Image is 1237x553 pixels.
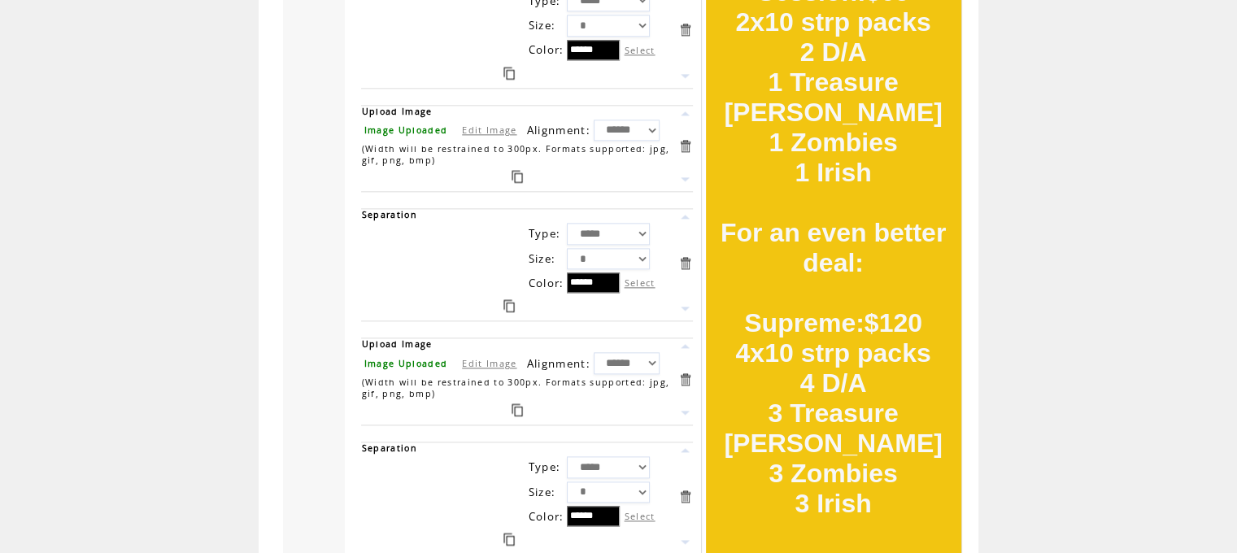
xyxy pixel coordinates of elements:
[677,255,693,271] a: Delete this item
[361,209,416,220] span: Separation
[677,172,693,187] a: Move this item down
[677,68,693,84] a: Move this item down
[677,106,693,121] a: Move this item up
[624,44,655,56] label: Select
[503,533,515,546] a: Duplicate this item
[528,251,555,266] span: Size:
[677,405,693,420] a: Move this item down
[677,22,693,37] a: Delete this item
[528,226,560,241] span: Type:
[677,372,693,387] a: Delete this item
[526,356,590,371] span: Alignment:
[462,357,516,369] a: Edit Image
[624,276,655,289] label: Select
[503,299,515,312] a: Duplicate this item
[364,358,447,369] span: Image Uploaded
[528,509,564,524] span: Color:
[361,338,432,350] span: Upload Image
[462,124,516,136] a: Edit Image
[503,67,515,80] a: Duplicate this item
[361,106,432,117] span: Upload Image
[677,138,693,154] a: Delete this item
[677,442,693,458] a: Move this item up
[528,485,555,499] span: Size:
[512,403,523,416] a: Duplicate this item
[361,377,669,399] span: (Width will be restrained to 300px. Formats supported: jpg, gif, png, bmp)
[526,123,590,137] span: Alignment:
[364,124,447,136] span: Image Uploaded
[677,338,693,354] a: Move this item up
[512,170,523,183] a: Duplicate this item
[677,209,693,224] a: Move this item up
[361,143,669,166] span: (Width will be restrained to 300px. Formats supported: jpg, gif, png, bmp)
[528,42,564,57] span: Color:
[677,489,693,504] a: Delete this item
[677,534,693,550] a: Move this item down
[361,442,416,454] span: Separation
[528,276,564,290] span: Color:
[624,510,655,522] label: Select
[677,301,693,316] a: Move this item down
[528,18,555,33] span: Size:
[528,459,560,474] span: Type:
